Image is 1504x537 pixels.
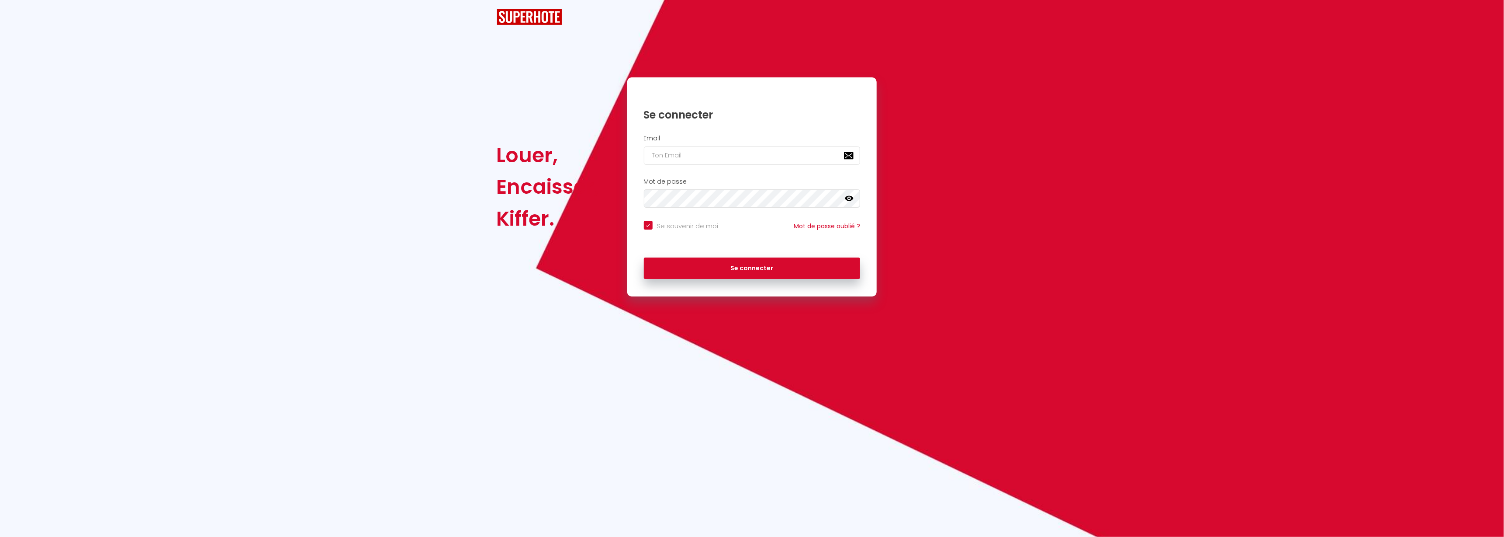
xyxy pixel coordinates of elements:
[497,171,600,202] div: Encaisser,
[644,135,861,142] h2: Email
[644,258,861,279] button: Se connecter
[644,108,861,122] h1: Se connecter
[7,3,33,30] button: Ouvrir le widget de chat LiveChat
[497,9,562,25] img: SuperHote logo
[794,222,860,230] a: Mot de passe oublié ?
[644,146,861,165] input: Ton Email
[644,178,861,185] h2: Mot de passe
[497,203,600,234] div: Kiffer.
[497,139,600,171] div: Louer,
